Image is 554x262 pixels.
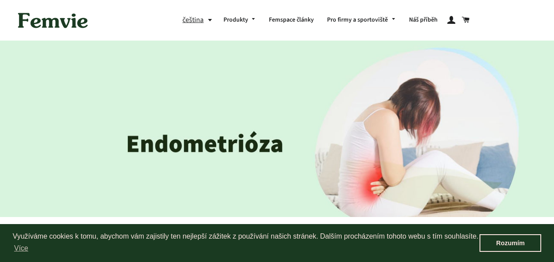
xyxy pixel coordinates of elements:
[13,7,93,34] img: Femvie
[13,231,480,255] span: Využíváme cookies k tomu, abychom vám zajistily ten nejlepší zážitek z používání našich stránek. ...
[217,9,263,32] a: Produkty
[182,14,217,26] button: čeština
[402,9,444,32] a: Náš příběh
[262,9,320,32] a: Femspace články
[13,242,30,255] a: learn more about cookies
[320,9,402,32] a: Pro firmy a sportoviště
[480,234,541,252] a: dismiss cookie message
